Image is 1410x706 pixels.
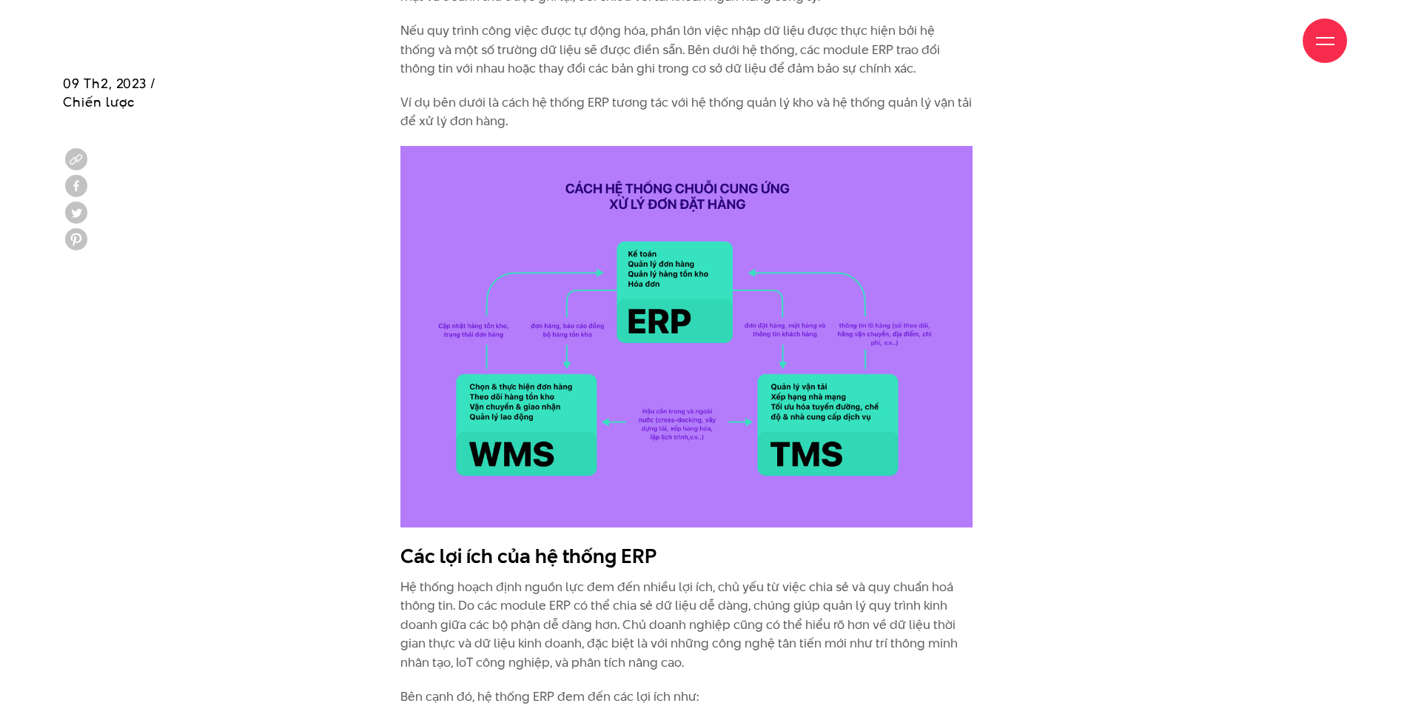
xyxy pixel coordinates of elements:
[400,542,973,570] h2: Các lợi ích của hệ thống ERP
[400,146,973,527] img: hệ thống ERP tương tác với hệ thống quản lý kho và hệ thống quản lý vận tải để xử lý đơn hàng
[400,578,973,673] p: Hệ thống hoạch định nguồn lực đem đến nhiều lợi ích, chủ yếu từ việc chia sẻ và quy chuẩn hoá thô...
[400,93,973,131] p: Ví dụ bên dưới là cách hệ thống ERP tương tác với hệ thống quản lý kho và hệ thống quản lý vận tả...
[63,74,156,111] span: 09 Th2, 2023 / Chiến lược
